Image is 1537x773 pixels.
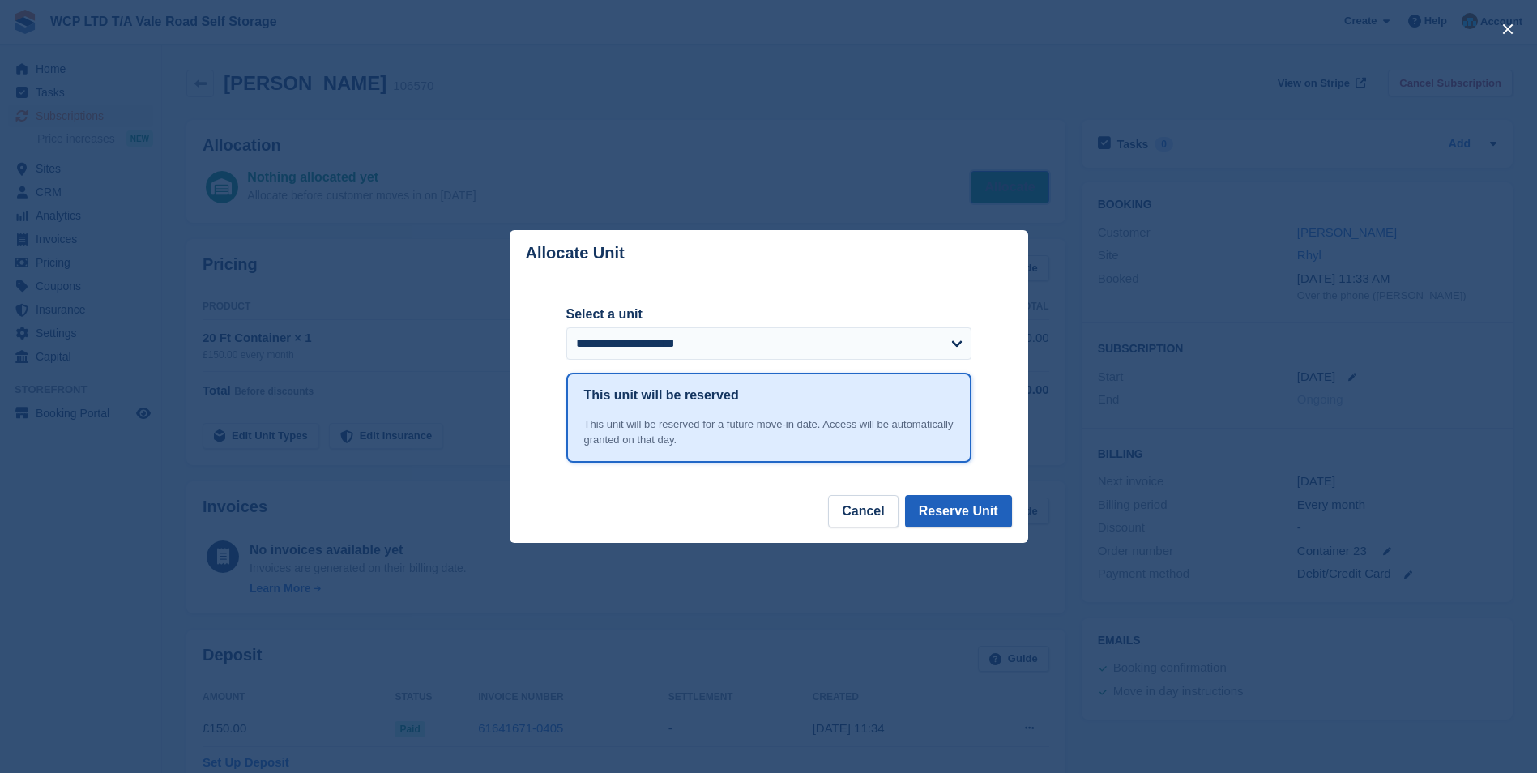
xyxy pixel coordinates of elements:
[566,305,971,324] label: Select a unit
[584,386,739,405] h1: This unit will be reserved
[905,495,1012,527] button: Reserve Unit
[828,495,898,527] button: Cancel
[1495,16,1521,42] button: close
[584,416,954,448] div: This unit will be reserved for a future move-in date. Access will be automatically granted on tha...
[526,244,625,263] p: Allocate Unit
